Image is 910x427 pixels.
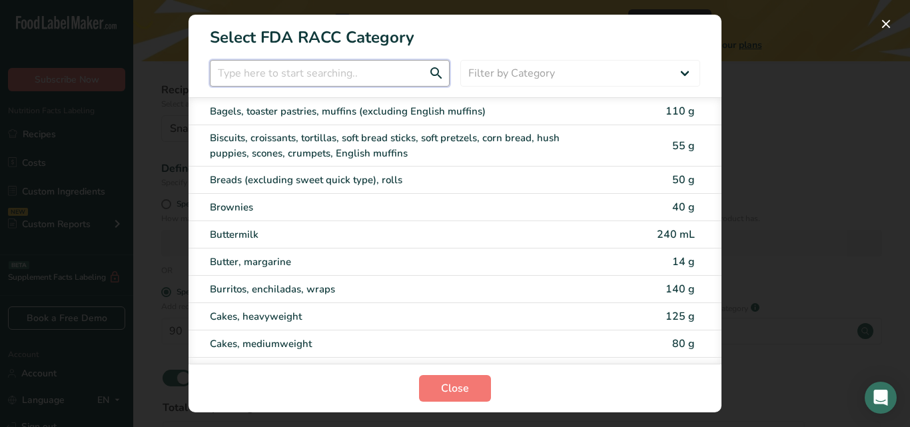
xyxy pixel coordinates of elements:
span: 240 mL [657,227,695,242]
span: 55 g [672,139,695,153]
div: Buttermilk [210,227,588,242]
input: Type here to start searching.. [210,60,450,87]
div: Open Intercom Messenger [865,382,897,414]
span: 110 g [666,104,695,119]
div: Burritos, enchiladas, wraps [210,282,588,297]
div: Breads (excluding sweet quick type), rolls [210,173,588,188]
span: 80 g [672,336,695,351]
span: 14 g [672,254,695,269]
div: Cakes, lightweight (angel food, chiffon, or sponge cake without icing or filling) [210,364,588,379]
div: Cakes, heavyweight [210,309,588,324]
span: 40 g [672,200,695,214]
div: Butter, margarine [210,254,588,270]
span: 140 g [666,282,695,296]
span: 50 g [672,173,695,187]
div: Cakes, mediumweight [210,336,588,352]
span: 125 g [666,309,695,324]
div: Biscuits, croissants, tortillas, soft bread sticks, soft pretzels, corn bread, hush puppies, scon... [210,131,588,161]
span: Close [441,380,469,396]
button: Close [419,375,491,402]
h1: Select FDA RACC Category [189,15,721,49]
div: Bagels, toaster pastries, muffins (excluding English muffins) [210,104,588,119]
div: Brownies [210,200,588,215]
